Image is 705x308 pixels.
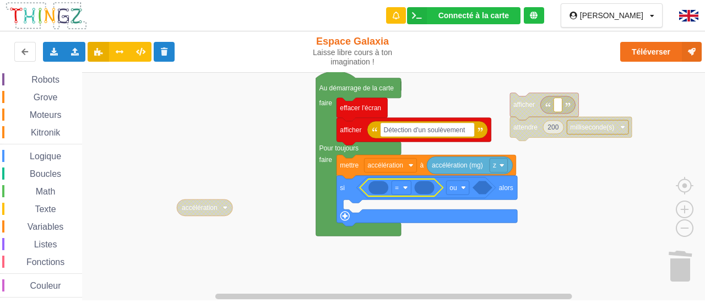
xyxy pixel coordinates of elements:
text: faire [319,99,333,106]
span: Boucles [28,169,63,179]
text: ou [449,183,457,191]
div: Laisse libre cours à ton imagination ! [294,48,412,67]
div: Tu es connecté au serveur de création de Thingz [524,7,544,24]
text: faire [319,156,333,164]
text: accélération (mg) [432,161,483,169]
span: Listes [32,240,59,249]
text: attendre [513,123,538,131]
text: si [340,183,345,191]
span: Variables [26,222,66,231]
text: milliseconde(s) [570,123,614,131]
text: afficher [340,126,361,133]
span: Math [34,187,57,196]
text: à [420,161,424,169]
text: z [493,161,496,169]
span: Robots [30,75,61,84]
text: accélération [182,204,218,212]
text: accélération [367,161,403,169]
button: Téléverser [620,42,702,62]
text: Pour toujours [319,144,359,152]
span: Kitronik [29,128,62,137]
img: thingz_logo.png [5,1,88,30]
div: Espace Galaxia [294,35,412,67]
img: gb.png [679,10,698,21]
text: afficher [513,101,535,109]
text: Au démarrage de la carte [319,84,394,91]
div: Ta base fonctionne bien ! [407,7,520,24]
text: alors [499,183,513,191]
text: 200 [547,123,558,131]
text: = [395,183,399,191]
span: Fonctions [25,257,66,267]
text: mettre [340,161,359,169]
div: [PERSON_NAME] [580,12,643,19]
span: Logique [28,152,63,161]
span: Couleur [29,281,63,290]
text: effacer l'écran [340,104,381,111]
span: Moteurs [28,110,63,120]
div: Connecté à la carte [438,12,509,19]
span: Texte [33,204,57,214]
span: Grove [32,93,59,102]
text: Détection d'un soulèvement [384,126,465,133]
